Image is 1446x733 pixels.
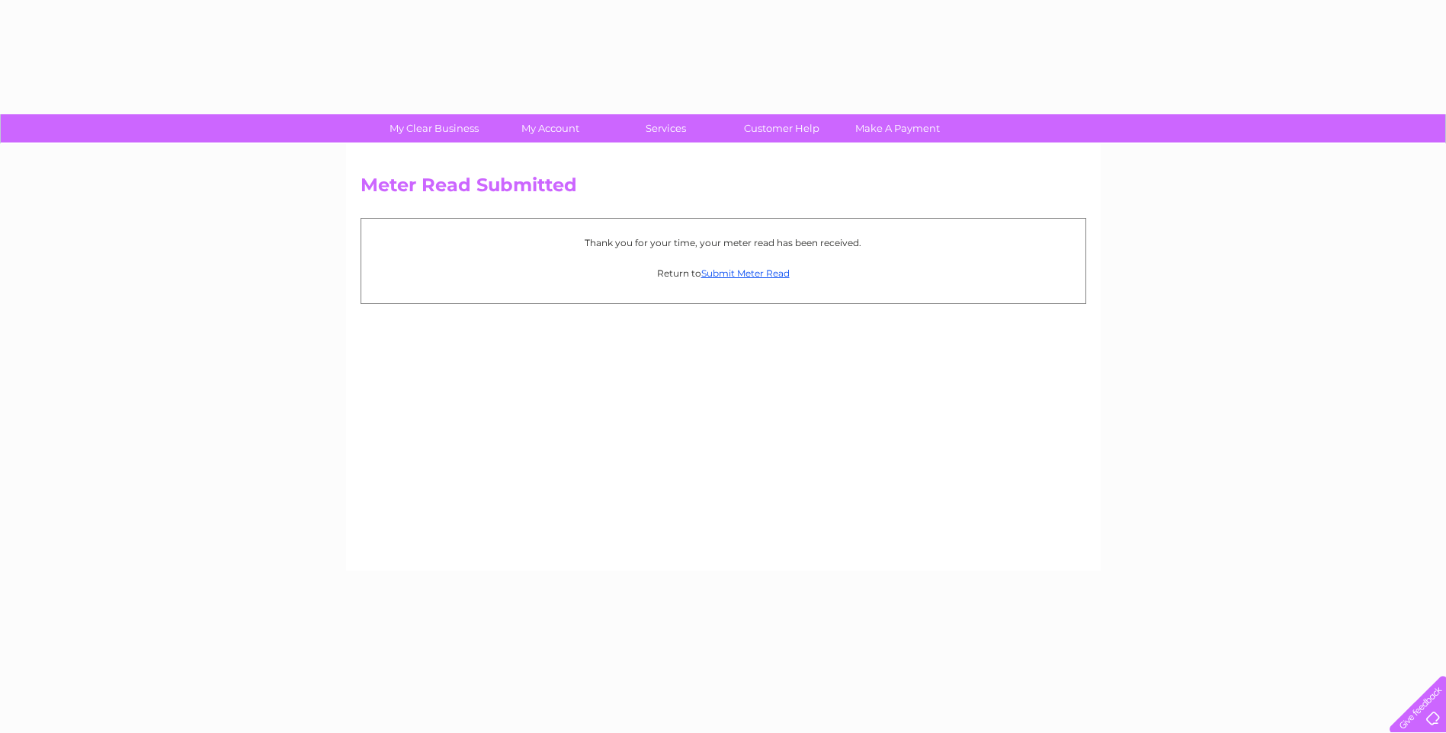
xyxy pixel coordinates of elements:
[701,267,790,279] a: Submit Meter Read
[603,114,729,142] a: Services
[369,266,1078,280] p: Return to
[487,114,613,142] a: My Account
[361,174,1086,203] h2: Meter Read Submitted
[371,114,497,142] a: My Clear Business
[369,235,1078,250] p: Thank you for your time, your meter read has been received.
[719,114,845,142] a: Customer Help
[835,114,960,142] a: Make A Payment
